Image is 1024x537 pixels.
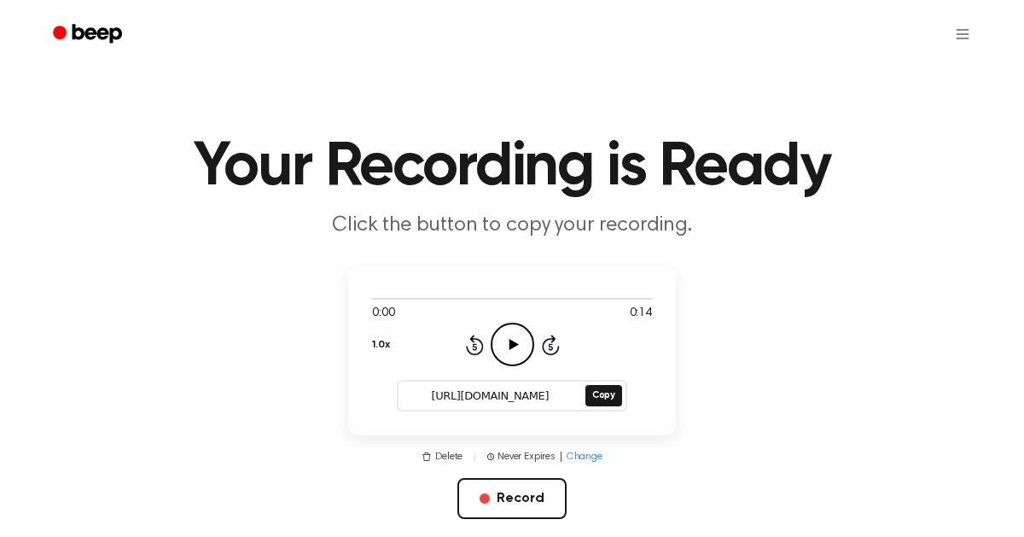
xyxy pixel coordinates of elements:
h1: Your Recording is Ready [75,137,949,198]
span: 0:00 [372,305,394,323]
button: Record [457,478,566,519]
span: | [473,449,477,464]
a: Beep [41,18,137,51]
span: Change [567,449,602,464]
p: Click the button to copy your recording. [184,212,840,240]
span: | [559,449,563,464]
button: 1.0x [372,330,389,359]
button: Open menu [942,14,983,55]
button: Copy [585,385,622,406]
button: Delete [422,449,463,464]
span: 0:14 [630,305,652,323]
button: Never Expires|Change [487,449,602,464]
